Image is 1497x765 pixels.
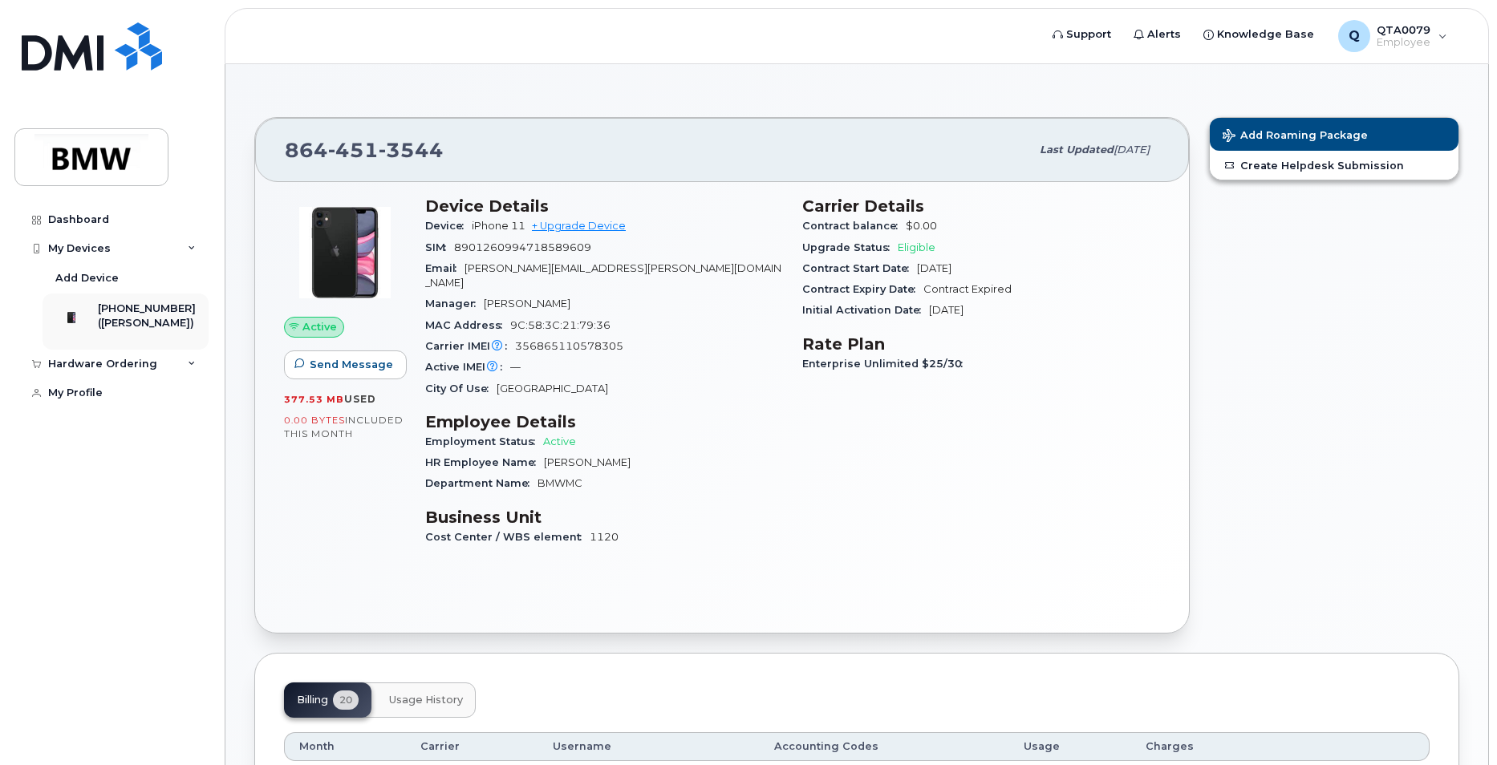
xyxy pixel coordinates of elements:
span: 377.53 MB [284,394,344,405]
span: [GEOGRAPHIC_DATA] [497,382,608,395]
span: 8901260994718589609 [454,241,591,253]
iframe: Messenger Launcher [1427,695,1485,753]
span: Send Message [310,357,393,372]
span: Add Roaming Package [1223,129,1368,144]
span: Carrier IMEI [425,340,515,352]
th: Carrier [406,732,538,761]
th: Username [538,732,760,761]
span: used [344,393,376,405]
th: Usage [1009,732,1131,761]
span: Email [425,262,465,274]
span: 3544 [379,138,444,162]
h3: Business Unit [425,508,783,527]
span: — [510,361,521,373]
span: 356865110578305 [515,340,623,352]
span: [DATE] [917,262,951,274]
span: iPhone 11 [472,220,525,232]
h3: Rate Plan [802,334,1160,354]
span: MAC Address [425,319,510,331]
h3: Employee Details [425,412,783,431]
a: Create Helpdesk Submission [1210,151,1458,180]
span: Active IMEI [425,361,510,373]
span: [PERSON_NAME] [484,297,570,310]
h3: Carrier Details [802,196,1160,216]
span: [PERSON_NAME] [544,456,631,468]
span: Device [425,220,472,232]
th: Charges [1131,732,1276,761]
span: BMWMC [538,477,582,489]
span: Contract Expiry Date [802,283,923,295]
span: Usage History [389,694,463,706]
span: 864 [285,138,444,162]
a: + Upgrade Device [532,220,626,232]
span: SIM [425,241,454,253]
span: Eligible [898,241,935,253]
span: Initial Activation Date [802,304,929,316]
span: Enterprise Unlimited $25/30 [802,358,971,370]
span: 451 [328,138,379,162]
span: City Of Use [425,382,497,395]
span: $0.00 [906,220,937,232]
span: Department Name [425,477,538,489]
span: Contract Expired [923,283,1012,295]
span: Active [302,319,337,334]
span: 1120 [590,531,619,543]
span: [PERSON_NAME][EMAIL_ADDRESS][PERSON_NAME][DOMAIN_NAME] [425,262,781,289]
span: Contract Start Date [802,262,917,274]
span: Last updated [1040,144,1114,156]
span: Contract balance [802,220,906,232]
h3: Device Details [425,196,783,216]
span: Employment Status [425,435,543,447]
span: [DATE] [929,304,964,316]
span: HR Employee Name [425,456,544,468]
span: Upgrade Status [802,241,898,253]
span: Manager [425,297,484,310]
button: Send Message [284,350,407,379]
th: Accounting Codes [760,732,1009,761]
span: 9C:58:3C:21:79:36 [510,319,611,331]
th: Month [284,732,406,761]
span: Cost Center / WBS element [425,531,590,543]
span: Active [543,435,576,447]
span: 0.00 Bytes [284,415,345,426]
img: iPhone_11.jpg [297,204,393,301]
span: [DATE] [1114,144,1150,156]
button: Add Roaming Package [1210,118,1458,151]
